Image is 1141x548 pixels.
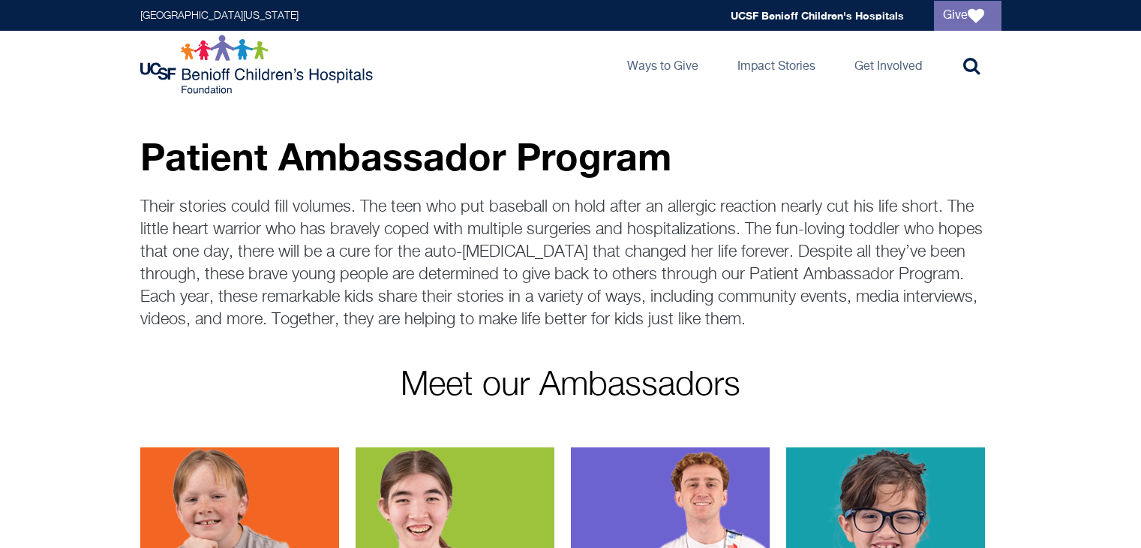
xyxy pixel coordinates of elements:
a: [GEOGRAPHIC_DATA][US_STATE] [140,11,299,21]
a: Give [934,1,1001,31]
a: UCSF Benioff Children's Hospitals [731,9,904,22]
img: Logo for UCSF Benioff Children's Hospitals Foundation [140,35,377,95]
p: Patient Ambassador Program [140,136,1001,177]
p: Their stories could fill volumes. The teen who put baseball on hold after an allergic reaction ne... [140,196,1001,331]
a: Get Involved [842,31,934,98]
a: Impact Stories [725,31,827,98]
p: Meet our Ambassadors [140,369,1001,402]
a: Ways to Give [615,31,710,98]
